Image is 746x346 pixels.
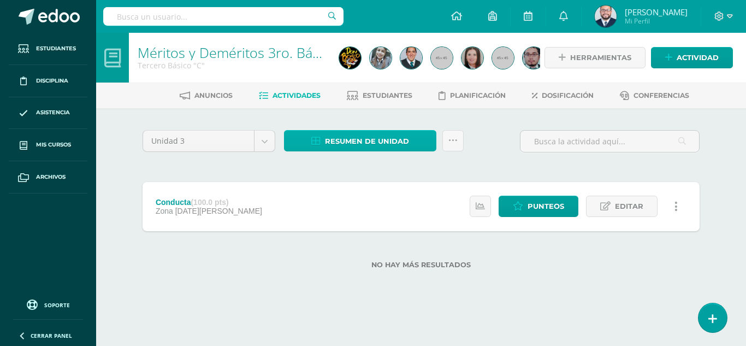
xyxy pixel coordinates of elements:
a: Actividades [259,87,321,104]
a: Estudiantes [347,87,412,104]
a: Resumen de unidad [284,130,436,151]
span: Estudiantes [36,44,76,53]
span: Disciplina [36,77,68,85]
span: Actividad [677,48,719,68]
span: [PERSON_NAME] [625,7,688,17]
img: e03ec1ec303510e8e6f60bf4728ca3bf.png [461,47,483,69]
a: Anuncios [180,87,233,104]
a: Conferencias [620,87,689,104]
span: Zona [156,207,173,215]
span: Cerrar panel [31,332,72,339]
a: Estudiantes [9,33,87,65]
span: Editar [615,196,643,216]
span: Actividades [273,91,321,99]
span: Conferencias [633,91,689,99]
a: Dosificación [532,87,594,104]
label: No hay más resultados [143,261,700,269]
span: Dosificación [542,91,594,99]
strong: (100.0 pts) [191,198,228,207]
span: Mi Perfil [625,16,688,26]
div: Conducta [156,198,262,207]
span: Soporte [44,301,70,309]
a: Soporte [13,297,83,312]
span: Mis cursos [36,140,71,149]
a: Asistencia [9,97,87,130]
span: Asistencia [36,108,70,117]
img: c79a8ee83a32926c67f9bb364e6b58c4.png [523,47,544,69]
img: 93a01b851a22af7099796f9ee7ca9c46.png [370,47,392,69]
span: Archivos [36,173,66,181]
img: e848a06d305063da6e408c2e705eb510.png [339,47,361,69]
input: Busca la actividad aquí... [520,131,699,152]
a: Archivos [9,161,87,193]
span: Estudiantes [363,91,412,99]
a: Méritos y Deméritos 3ro. Básico "C" [138,43,359,62]
span: Anuncios [194,91,233,99]
h1: Méritos y Deméritos 3ro. Básico "C" [138,45,326,60]
span: Unidad 3 [151,131,246,151]
span: Punteos [528,196,564,216]
a: Planificación [439,87,506,104]
a: Unidad 3 [143,131,275,151]
a: Actividad [651,47,733,68]
a: Punteos [499,196,578,217]
img: 45x45 [492,47,514,69]
input: Busca un usuario... [103,7,344,26]
div: Tercero Básico 'C' [138,60,326,71]
span: Resumen de unidad [325,131,409,151]
img: a9976b1cad2e56b1ca6362e8fabb9e16.png [400,47,422,69]
a: Mis cursos [9,129,87,161]
span: Planificación [450,91,506,99]
span: Herramientas [570,48,631,68]
img: 6a2ad2c6c0b72cf555804368074c1b95.png [595,5,617,27]
a: Herramientas [544,47,646,68]
span: [DATE][PERSON_NAME] [175,207,262,215]
a: Disciplina [9,65,87,97]
img: 45x45 [431,47,453,69]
